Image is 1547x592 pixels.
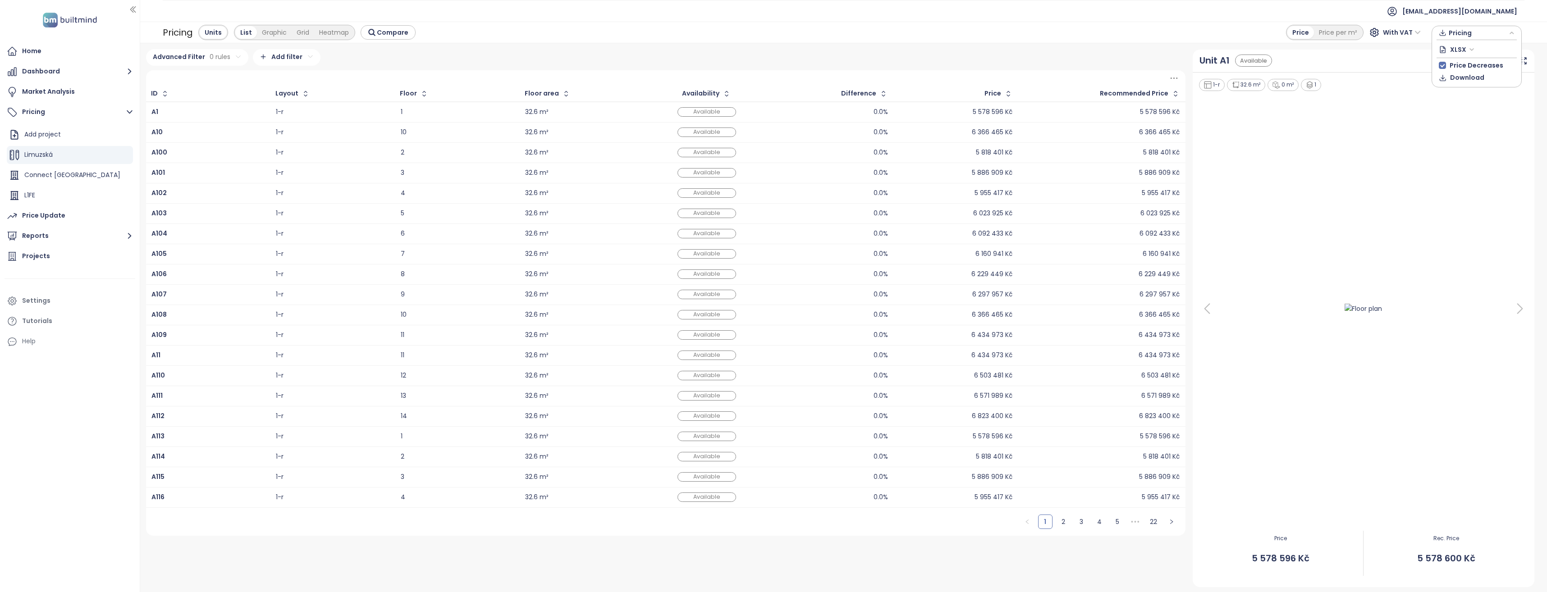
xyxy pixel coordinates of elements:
[7,166,133,184] div: Connect [GEOGRAPHIC_DATA]
[40,11,100,29] img: logo
[677,229,736,238] div: Available
[276,474,284,480] div: 1-r
[24,129,61,140] div: Add project
[200,26,227,39] div: Units
[1128,515,1143,529] span: •••
[525,413,549,419] div: 32.6 m²
[677,269,736,279] div: Available
[401,433,514,439] div: 1
[874,210,888,216] div: 0.0%
[377,27,408,37] span: Compare
[22,46,41,57] div: Home
[525,91,559,96] div: Floor area
[841,91,876,96] div: Difference
[677,492,736,502] div: Available
[682,91,719,96] div: Availability
[874,109,888,115] div: 0.0%
[975,190,1012,196] div: 5 955 417 Kč
[874,271,888,277] div: 0.0%
[151,170,165,176] a: A101
[400,91,417,96] div: Floor
[276,454,284,460] div: 1-r
[151,129,163,135] a: A10
[525,474,549,480] div: 32.6 m²
[1143,150,1180,155] div: 5 818 401 Kč
[677,188,736,198] div: Available
[1143,251,1180,257] div: 6 160 941 Kč
[361,25,416,40] button: Compare
[401,231,514,237] div: 6
[525,109,549,115] div: 32.6 m²
[1139,170,1180,176] div: 5 886 909 Kč
[677,310,736,319] div: Available
[5,312,135,330] a: Tutorials
[976,150,1012,155] div: 5 818 401 Kč
[151,148,167,157] b: A100
[7,126,133,144] div: Add project
[677,128,736,137] div: Available
[151,291,167,297] a: A107
[1139,129,1180,135] div: 6 366 465 Kč
[973,109,1012,115] div: 5 578 596 Kč
[151,271,167,277] a: A106
[210,52,230,62] span: 0 rules
[525,129,549,135] div: 32.6 m²
[525,454,549,460] div: 32.6 m²
[677,391,736,401] div: Available
[1139,413,1180,419] div: 6 823 400 Kč
[525,393,549,399] div: 32.6 m²
[22,315,52,327] div: Tutorials
[401,312,514,318] div: 10
[401,251,514,257] div: 7
[1383,26,1421,39] span: With VAT
[1164,515,1179,529] li: Next Page
[1056,515,1071,529] li: 2
[151,128,163,137] b: A10
[7,187,133,205] div: L1FE
[1111,515,1124,528] a: 5
[1142,494,1180,500] div: 5 955 417 Kč
[276,109,284,115] div: 1-r
[151,332,167,338] a: A109
[7,146,133,164] div: Limuzská
[1020,515,1034,529] button: left
[151,452,165,461] b: A114
[276,413,284,419] div: 1-r
[1140,210,1180,216] div: 6 023 925 Kč
[151,472,165,481] b: A115
[984,91,1001,96] div: Price
[163,24,193,41] div: Pricing
[525,210,549,216] div: 32.6 m²
[1139,474,1180,480] div: 5 886 909 Kč
[151,190,167,196] a: A102
[874,433,888,439] div: 0.0%
[401,129,514,135] div: 10
[24,170,120,179] span: Connect [GEOGRAPHIC_DATA]
[401,413,514,419] div: 14
[151,411,165,420] b: A112
[151,413,165,419] a: A112
[276,210,284,216] div: 1-r
[151,290,167,299] b: A107
[874,494,888,500] div: 0.0%
[677,107,736,117] div: Available
[525,494,549,500] div: 32.6 m²
[874,170,888,176] div: 0.0%
[1199,54,1230,68] div: Unit A1
[146,49,248,66] div: Advanced Filter
[874,231,888,237] div: 0.0%
[401,210,514,216] div: 5
[1075,515,1088,528] a: 3
[677,432,736,441] div: Available
[151,352,160,358] a: A11
[151,229,167,238] b: A104
[525,170,549,176] div: 32.6 m²
[151,231,167,237] a: A104
[525,332,549,338] div: 32.6 m²
[874,291,888,297] div: 0.0%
